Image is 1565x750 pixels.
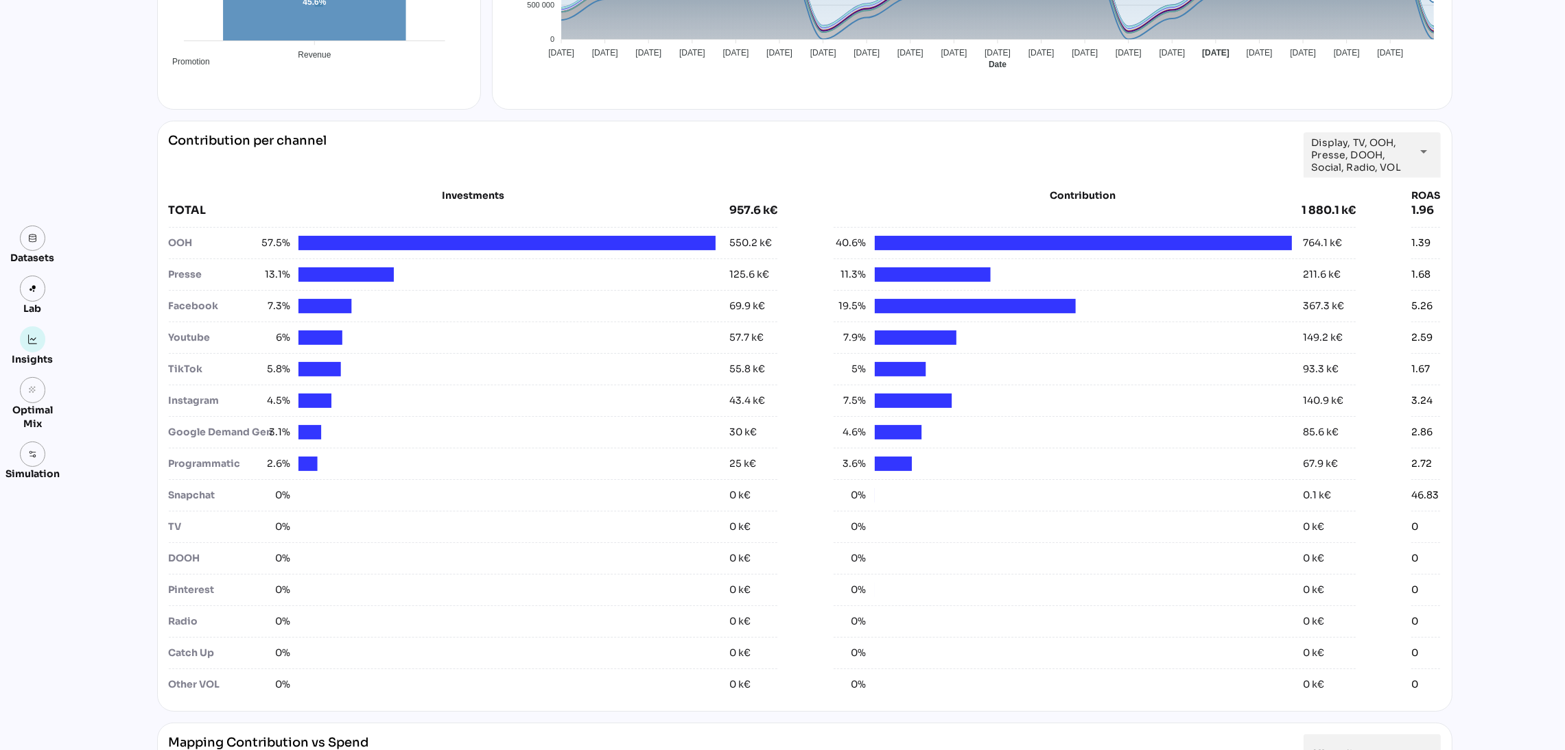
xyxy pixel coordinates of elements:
div: 0 k€ [1303,551,1324,566]
div: 57.7 k€ [729,330,764,345]
tspan: [DATE] [1377,48,1403,58]
div: 3.24 [1411,394,1433,408]
tspan: [DATE] [722,48,749,58]
div: TikTok [169,362,257,376]
div: 46.83 [1411,488,1439,503]
div: 0 k€ [729,614,751,629]
span: 0% [834,677,867,692]
div: 0 k€ [1303,677,1324,692]
div: 211.6 k€ [1303,267,1341,282]
img: settings.svg [28,450,38,459]
div: 0 [1411,677,1418,692]
tspan: [DATE] [1028,48,1054,58]
tspan: [DATE] [985,48,1011,58]
span: Display, TV, OOH, Presse, DOOH, Social, Radio, VOL [1312,136,1408,173]
div: Radio [169,614,257,629]
div: TOTAL [169,202,730,219]
div: 0 [1411,646,1418,660]
span: 7.5% [834,394,867,408]
span: 4.5% [257,394,290,408]
span: 6% [257,330,290,345]
img: graph.svg [28,335,38,344]
div: Catch Up [169,646,257,660]
span: 0% [257,646,290,660]
div: 125.6 k€ [729,267,769,282]
span: 0% [834,488,867,503]
div: 1.68 [1411,267,1431,282]
div: 550.2 k€ [729,236,772,250]
span: 40.6% [834,236,867,250]
div: Programmatic [169,457,257,471]
tspan: [DATE] [810,48,836,58]
div: 957.6 k€ [729,202,777,219]
div: Investments [169,189,778,202]
tspan: [DATE] [1333,48,1359,58]
div: Datasets [11,251,55,265]
div: 0 k€ [1303,614,1324,629]
tspan: [DATE] [897,48,923,58]
tspan: [DATE] [1072,48,1098,58]
div: 1.67 [1411,362,1430,376]
div: Pinterest [169,583,257,597]
div: 0 k€ [729,583,751,597]
div: Other VOL [169,677,257,692]
div: OOH [169,236,257,250]
div: 0 k€ [1303,583,1324,597]
span: 0% [834,646,867,660]
span: 0% [834,614,867,629]
div: 2.59 [1411,330,1433,345]
div: Facebook [169,299,257,313]
div: 30 k€ [729,425,757,439]
span: 5% [834,362,867,376]
div: 764.1 k€ [1303,236,1342,250]
span: 0% [257,551,290,566]
div: Contribution per channel [169,132,327,178]
span: 7.3% [257,299,290,313]
div: 0 k€ [729,551,751,566]
span: 19.5% [834,299,867,313]
div: Simulation [5,467,60,481]
img: lab.svg [28,284,38,293]
img: data.svg [28,234,38,243]
div: Lab [18,302,48,315]
div: Optimal Mix [5,403,60,431]
tspan: 500 000 [527,1,554,9]
span: 7.9% [834,330,867,345]
div: Google Demand Gen [169,425,257,439]
div: 140.9 k€ [1303,394,1343,408]
i: grain [28,385,38,395]
div: 5.26 [1411,299,1433,313]
div: 0 [1411,614,1418,629]
span: 57.5% [257,236,290,250]
div: 2.86 [1411,425,1433,439]
div: 0 [1411,551,1418,566]
span: 4.6% [834,425,867,439]
div: Contribution [868,189,1298,202]
div: DOOH [169,551,257,566]
div: 0.1 k€ [1303,488,1331,503]
div: Instagram [169,394,257,408]
div: 25 k€ [729,457,756,471]
tspan: [DATE] [1290,48,1316,58]
div: 85.6 k€ [1303,425,1339,439]
div: TV [169,520,257,534]
div: Snapchat [169,488,257,503]
div: 367.3 k€ [1303,299,1344,313]
div: 1 880.1 k€ [1302,202,1356,219]
tspan: [DATE] [635,48,661,58]
div: 0 k€ [729,488,751,503]
span: 0% [257,677,290,692]
span: 13.1% [257,267,290,282]
div: Insights [12,352,54,366]
div: 1.39 [1411,236,1431,250]
div: ROAS [1411,189,1440,202]
div: 93.3 k€ [1303,362,1339,376]
div: 67.9 k€ [1303,457,1338,471]
tspan: [DATE] [766,48,792,58]
span: 11.3% [834,267,867,282]
div: 55.8 k€ [729,362,765,376]
i: arrow_drop_down [1416,143,1433,160]
div: 0 [1411,583,1418,597]
div: 0 k€ [729,677,751,692]
div: Presse [169,267,257,282]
